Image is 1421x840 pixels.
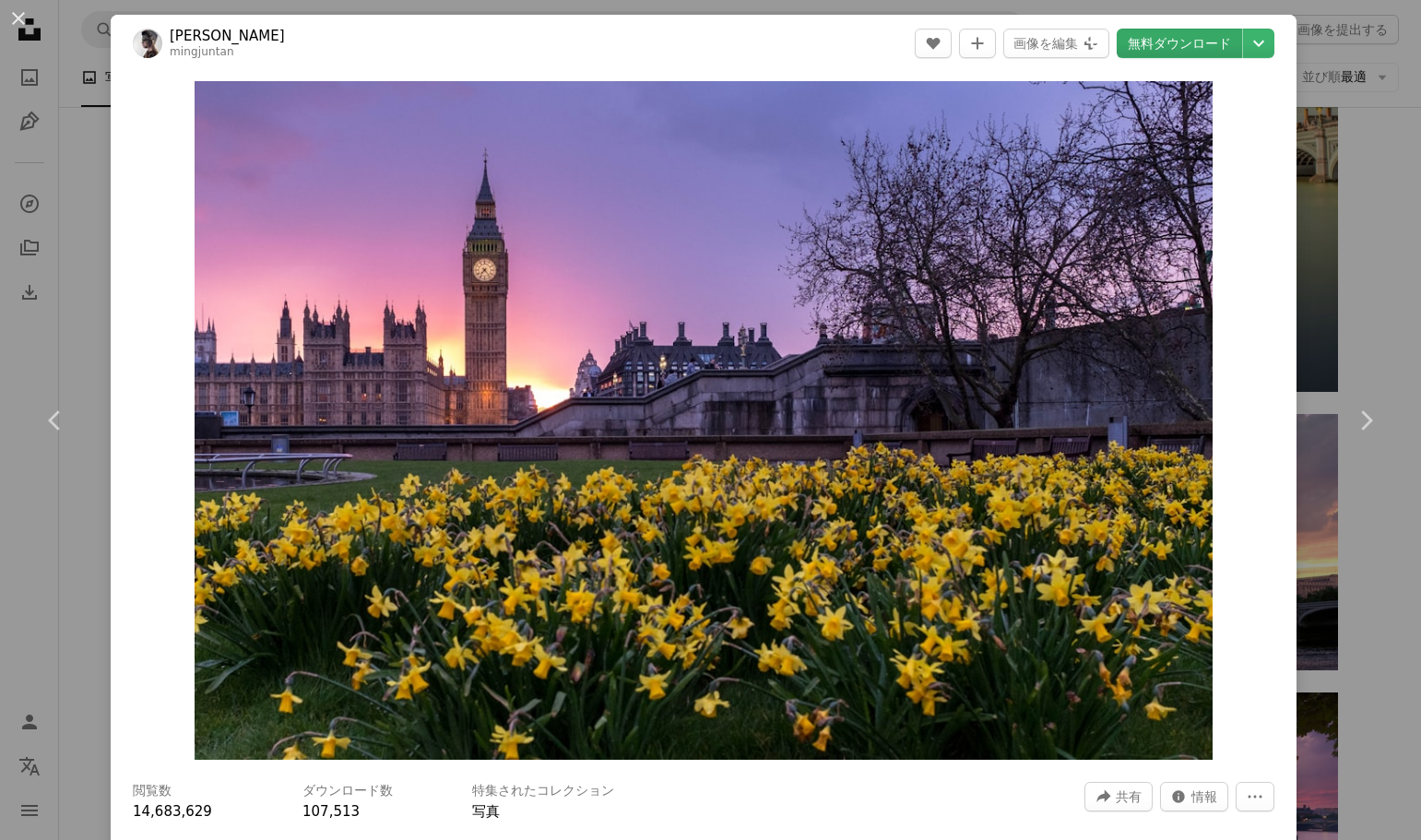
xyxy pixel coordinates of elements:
button: いいね！ [915,29,952,58]
button: 画像を編集 [1003,29,1109,58]
a: 次へ [1310,332,1421,509]
h3: ダウンロード数 [302,782,393,800]
img: 黄色い花 [195,81,1213,760]
h3: 特集されたコレクション [472,782,614,800]
span: 共有 [1116,783,1142,810]
button: その他のアクション [1236,782,1274,811]
h3: 閲覧数 [133,782,172,800]
img: Ming Jun Tanのプロフィールを見る [133,29,162,58]
button: このビジュアルを共有する [1084,782,1153,811]
a: mingjuntan [170,45,234,58]
button: この画像でズームインする [195,81,1213,760]
span: 情報 [1191,783,1217,810]
span: 107,513 [302,803,360,820]
button: コレクションに追加する [959,29,996,58]
a: [PERSON_NAME] [170,27,285,45]
span: 14,683,629 [133,803,212,820]
button: ダウンロードサイズを選択してください [1243,29,1274,58]
a: 無料ダウンロード [1117,29,1242,58]
a: 写真 [472,803,500,820]
button: この画像に関する統計 [1160,782,1228,811]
